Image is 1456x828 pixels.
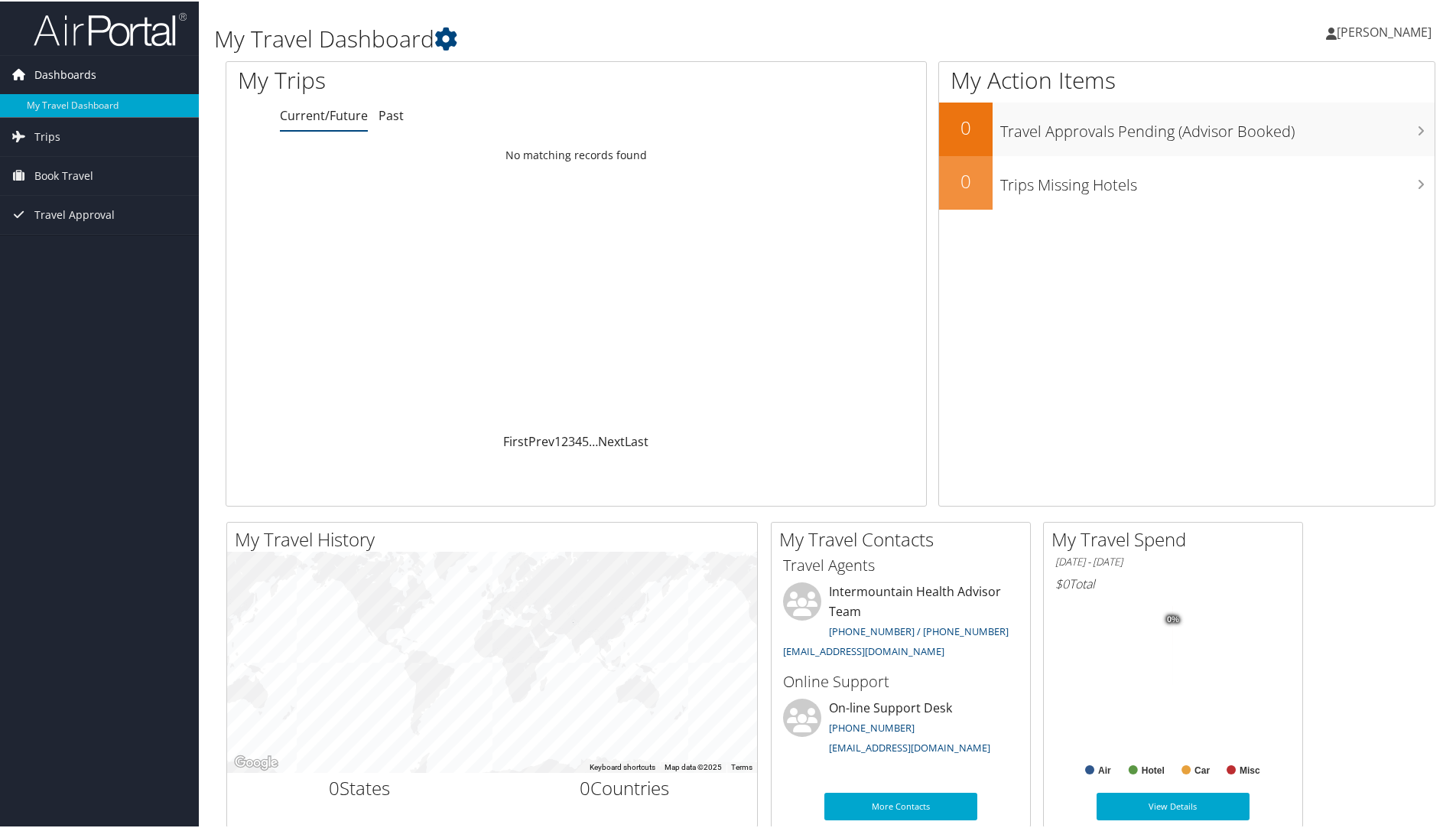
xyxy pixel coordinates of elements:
[231,751,281,771] a: Open this area in Google Maps (opens a new window)
[1326,8,1447,54] a: [PERSON_NAME]
[665,761,722,770] span: Map data ©2025
[528,432,554,448] a: Prev
[775,697,1026,760] li: On-line Support Desk
[226,140,926,168] td: No matching records found
[554,432,561,448] a: 1
[589,432,598,448] span: …
[1055,574,1291,591] h6: Total
[939,101,1435,155] a: 0Travel Approvals Pending (Advisor Booked)
[939,113,993,139] h2: 0
[829,719,915,733] a: [PHONE_NUMBER]
[504,774,746,800] h2: Countries
[34,116,60,155] span: Trips
[239,774,481,800] h2: States
[775,581,1026,663] li: Intermountain Health Advisor Team
[1098,764,1111,774] text: Air
[783,670,1019,691] h3: Online Support
[34,194,115,233] span: Travel Approval
[939,63,1435,95] h1: My Action Items
[939,155,1435,208] a: 0Trips Missing Hotels
[1194,764,1210,774] text: Car
[329,774,340,799] span: 0
[783,553,1019,575] h3: Travel Agents
[829,623,1009,637] a: [PHONE_NUMBER] / [PHONE_NUMBER]
[561,432,568,448] a: 2
[214,21,1036,54] h1: My Travel Dashboard
[568,432,575,448] a: 3
[1055,553,1291,568] h6: [DATE] - [DATE]
[34,155,93,194] span: Book Travel
[1097,791,1250,819] a: View Details
[1051,525,1302,551] h2: My Travel Spend
[731,761,752,770] a: Terms (opens in new tab)
[625,432,648,448] a: Last
[1240,764,1260,774] text: Misc
[34,54,96,93] span: Dashboards
[379,106,404,122] a: Past
[1000,112,1435,141] h3: Travel Approvals Pending (Advisor Booked)
[590,761,655,771] button: Keyboard shortcuts
[1337,22,1432,39] span: [PERSON_NAME]
[231,751,281,771] img: Google
[939,167,993,193] h2: 0
[779,525,1030,551] h2: My Travel Contacts
[1055,574,1069,591] span: $0
[235,525,757,551] h2: My Travel History
[829,739,990,753] a: [EMAIL_ADDRESS][DOMAIN_NAME]
[582,432,589,448] a: 5
[1000,165,1435,194] h3: Trips Missing Hotels
[824,791,977,819] a: More Contacts
[503,432,528,448] a: First
[783,643,944,657] a: [EMAIL_ADDRESS][DOMAIN_NAME]
[1142,764,1165,774] text: Hotel
[238,63,623,95] h1: My Trips
[280,106,368,122] a: Current/Future
[598,432,625,448] a: Next
[580,774,590,799] span: 0
[1167,614,1179,623] tspan: 0%
[34,10,187,46] img: airportal-logo.png
[575,432,582,448] a: 4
